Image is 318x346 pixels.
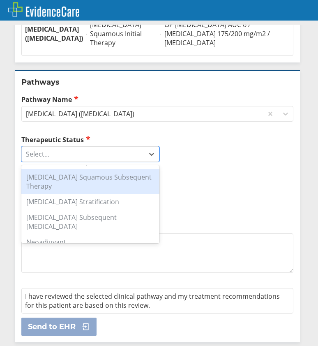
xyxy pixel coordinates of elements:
div: [MEDICAL_DATA] Subsequent [MEDICAL_DATA] [21,210,159,234]
span: Send to EHR [28,322,76,332]
span: OP [MEDICAL_DATA] AUC 6 / [MEDICAL_DATA] 175/200 mg/m2 / [MEDICAL_DATA] [164,20,290,47]
span: [MEDICAL_DATA] ([MEDICAL_DATA]) [25,25,83,43]
div: Select... [26,150,49,159]
div: [MEDICAL_DATA] Squamous Subsequent Therapy [21,169,159,194]
div: [MEDICAL_DATA] ([MEDICAL_DATA]) [26,109,134,118]
span: [MEDICAL_DATA] Squamous Initial Therapy [90,20,157,47]
h2: Pathways [21,77,293,87]
span: I have reviewed the selected clinical pathway and my treatment recommendations for this patient a... [25,292,280,310]
label: Pathway Name [21,95,293,104]
div: Neoadjuvant [21,234,159,250]
div: [MEDICAL_DATA] Stratification [21,194,159,210]
button: Send to EHR [21,318,97,336]
label: Therapeutic Status [21,135,159,144]
img: EvidenceCare [8,2,79,17]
